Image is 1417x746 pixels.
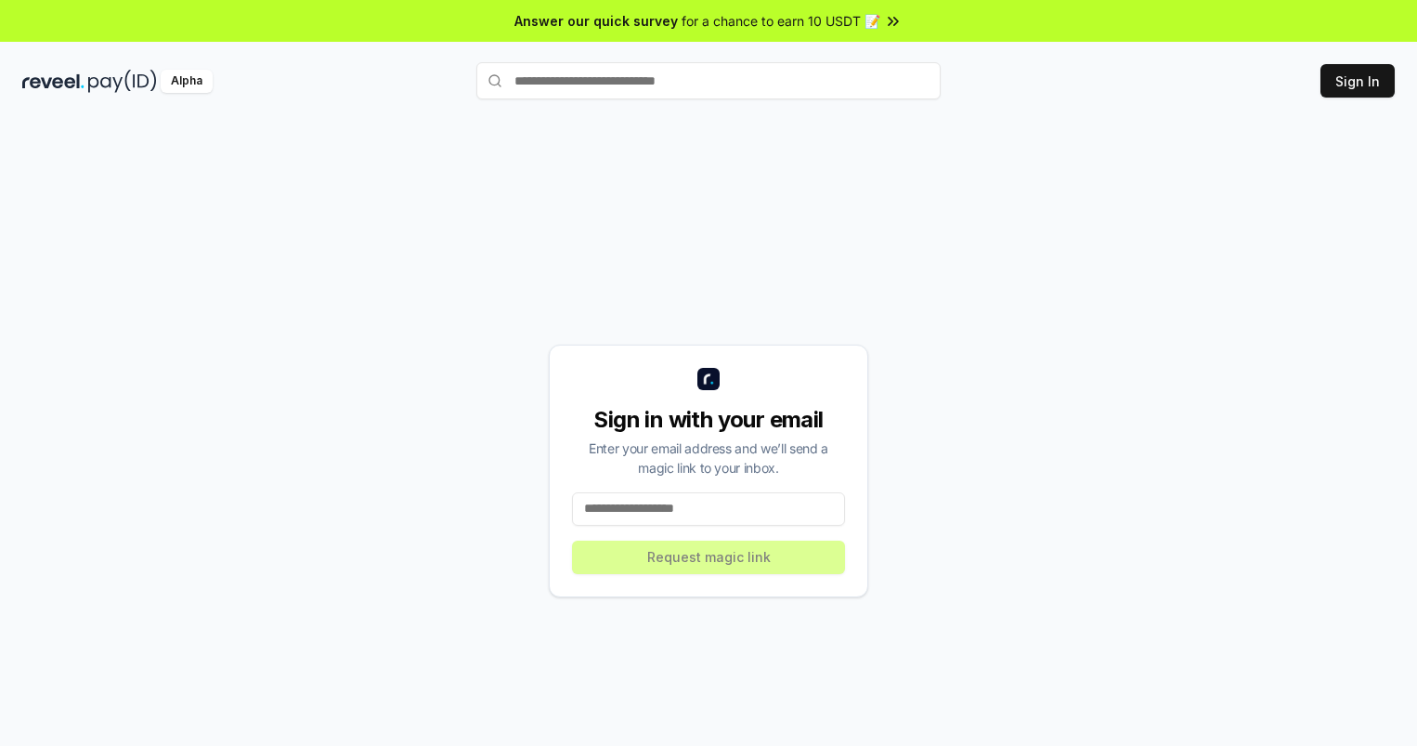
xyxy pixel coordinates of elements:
div: Sign in with your email [572,405,845,435]
span: for a chance to earn 10 USDT 📝 [682,11,880,31]
span: Answer our quick survey [514,11,678,31]
img: logo_small [697,368,720,390]
button: Sign In [1320,64,1395,98]
div: Alpha [161,70,213,93]
img: pay_id [88,70,157,93]
img: reveel_dark [22,70,84,93]
div: Enter your email address and we’ll send a magic link to your inbox. [572,438,845,478]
